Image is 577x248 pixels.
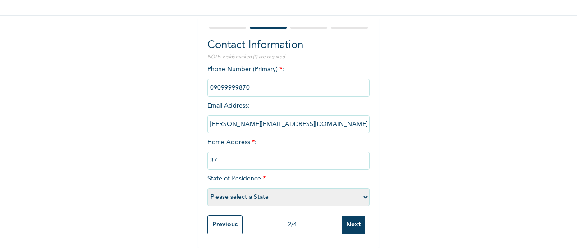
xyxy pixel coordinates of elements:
[207,66,370,91] span: Phone Number (Primary) :
[207,152,370,170] input: Enter home address
[207,139,370,164] span: Home Address :
[342,216,365,234] input: Next
[207,215,243,234] input: Previous
[207,103,370,127] span: Email Address :
[207,37,370,54] h2: Contact Information
[207,115,370,133] input: Enter email Address
[207,176,370,200] span: State of Residence
[207,54,370,60] p: NOTE: Fields marked (*) are required
[207,79,370,97] input: Enter Primary Phone Number
[243,220,342,230] div: 2 / 4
